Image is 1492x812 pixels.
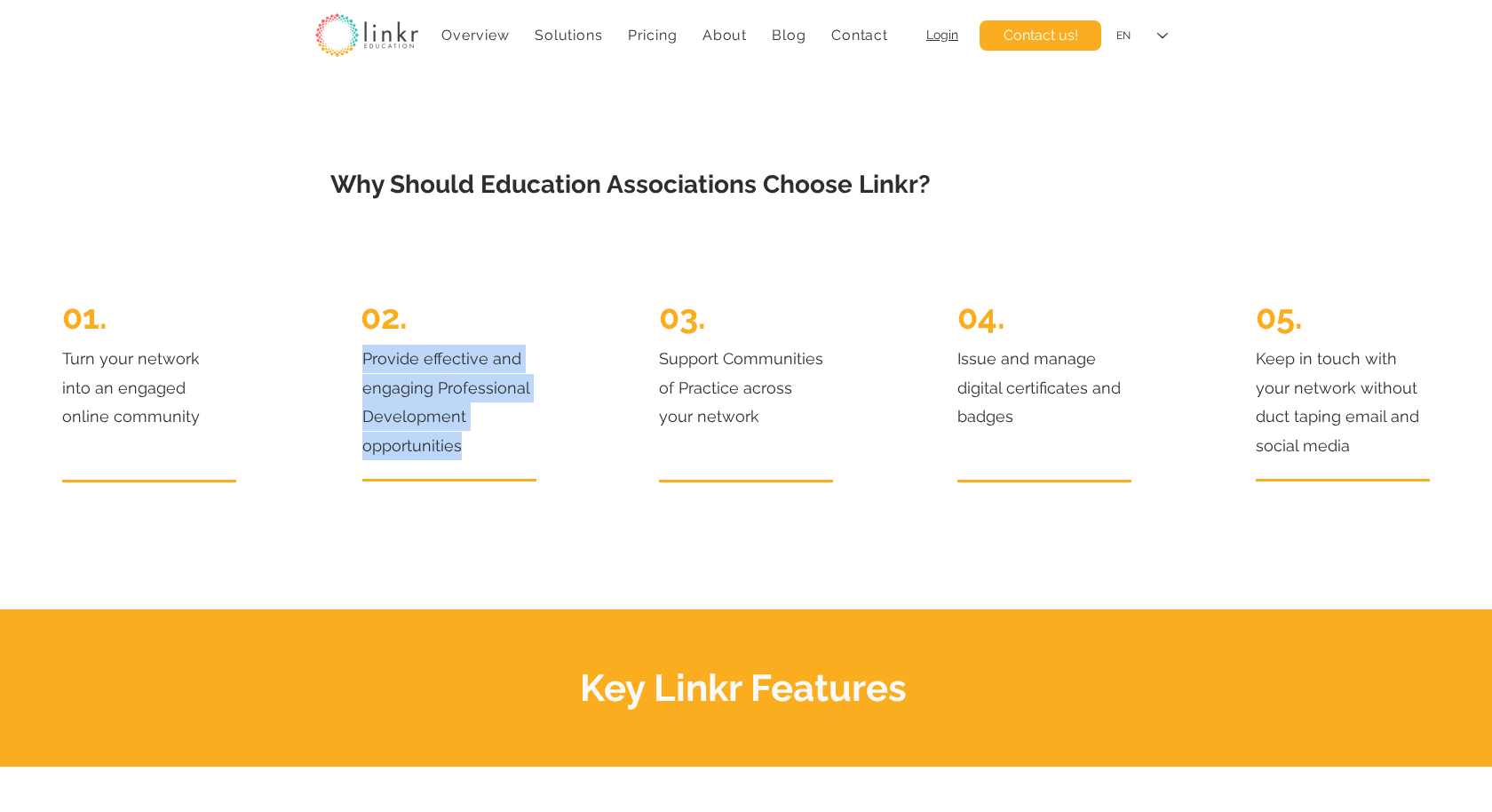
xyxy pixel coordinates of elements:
span: Blog [772,27,806,44]
span: Overview [441,27,509,44]
span: About [702,27,747,44]
img: linkr_logo_transparentbg.png [315,13,418,57]
span: Contact [831,27,888,44]
span: Keep in touch with your network without duct taping email and social media [1256,349,1419,454]
span: 02. [361,297,408,337]
a: Contact us! [980,20,1101,51]
span: Contact us! [1004,26,1078,45]
a: Login [926,28,958,42]
span: Pricing [628,27,678,44]
nav: Site [433,18,897,52]
span: Issue and manage digital certificates and badges [957,349,1121,426]
div: About [694,18,757,52]
a: Blog [763,18,815,52]
span: 01. [62,297,107,337]
span: Key Linkr Features [580,666,907,710]
a: Overview [433,18,519,52]
span: Turn your network into an engaged online community [62,349,200,426]
span: Solutions [535,27,602,44]
span: Support Communities of Practice across your network [659,349,823,426]
div: Solutions [526,18,612,52]
div: EN [1116,28,1131,44]
span: 04. [957,297,1005,337]
span: 03. [659,297,706,337]
a: Contact [822,18,897,52]
div: Language Selector: English [1104,16,1180,56]
span: 05. [1256,297,1303,337]
a: Pricing [619,18,686,52]
span: Provide effective and engaging Professional Development opportunities [362,349,529,454]
span: Why Should Education Associations Choose Linkr? [330,170,931,199]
